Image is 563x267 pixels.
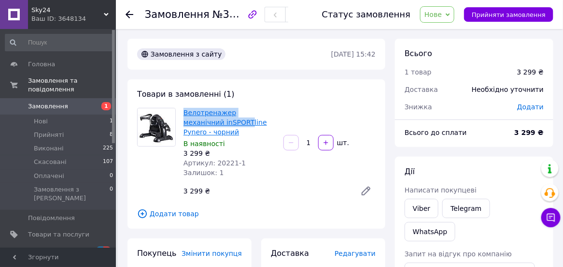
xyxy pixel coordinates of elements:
[34,131,64,139] span: Прийняті
[145,9,210,20] span: Замовлення
[335,250,376,257] span: Редагувати
[183,169,224,177] span: Залишок: 1
[183,140,225,148] span: В наявності
[34,185,110,203] span: Замовлення з [PERSON_NAME]
[405,250,512,258] span: Запит на відгук про компанію
[110,185,113,203] span: 0
[442,199,490,218] a: Telegram
[322,10,411,19] div: Статус замовлення
[137,208,376,219] span: Додати товар
[28,60,55,69] span: Головна
[405,186,477,194] span: Написати покупцеві
[28,76,116,94] span: Замовлення та повідомлення
[356,181,376,201] a: Редагувати
[31,15,116,23] div: Ваш ID: 3648134
[271,249,309,258] span: Доставка
[103,158,113,166] span: 107
[182,250,242,257] span: Змінити покупця
[405,222,455,241] a: WhatsApp
[28,214,75,222] span: Повідомлення
[103,247,111,255] span: 1
[34,158,67,166] span: Скасовані
[405,49,432,58] span: Всього
[514,129,544,136] b: 3 299 ₴
[34,144,64,153] span: Виконані
[183,148,276,158] div: 3 299 ₴
[101,102,111,110] span: 1
[405,129,467,136] span: Всього до сплати
[405,167,415,176] span: Дії
[138,108,175,146] img: Велотренажер механічний inSPORTline Pynero - чорний
[34,172,64,180] span: Оплачені
[331,50,376,58] time: [DATE] 15:42
[464,7,553,22] button: Прийняти замовлення
[517,103,544,111] span: Додати
[103,144,113,153] span: 225
[405,68,432,76] span: 1 товар
[424,11,442,18] span: Нове
[472,11,546,18] span: Прийняти замовлення
[405,86,438,93] span: Доставка
[137,249,177,258] span: Покупець
[517,67,544,77] div: 3 299 ₴
[405,199,438,218] a: Viber
[110,131,113,139] span: 8
[335,138,350,148] div: шт.
[110,172,113,180] span: 0
[34,117,48,126] span: Нові
[466,79,549,100] div: Необхідно уточнити
[137,48,225,60] div: Замовлення з сайту
[28,102,68,111] span: Замовлення
[110,117,113,126] span: 1
[183,159,246,167] span: Артикул: 20221-1
[212,8,281,20] span: №366318821
[405,103,432,111] span: Знижка
[96,247,104,255] span: 5
[31,6,104,15] span: Sky24
[5,34,114,51] input: Пошук
[28,230,89,239] span: Товари та послуги
[180,184,352,198] div: 3 299 ₴
[183,109,267,136] a: Велотренажер механічний inSPORTline Pynero - чорний
[126,10,133,19] div: Повернутися назад
[28,247,99,255] span: [DEMOGRAPHIC_DATA]
[541,208,561,227] button: Чат з покупцем
[137,89,235,99] span: Товари в замовленні (1)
